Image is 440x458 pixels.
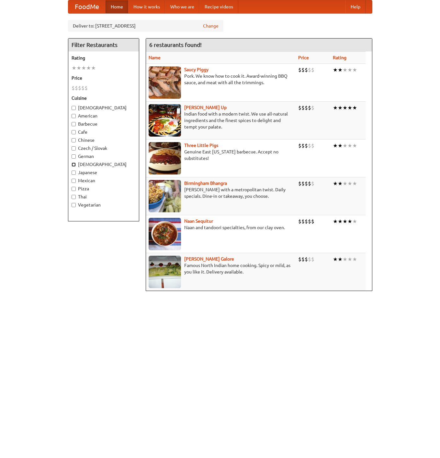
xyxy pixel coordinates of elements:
li: ★ [352,218,357,225]
li: ★ [343,256,347,263]
img: saucy.jpg [149,66,181,99]
li: ★ [347,180,352,187]
li: $ [305,66,308,73]
li: $ [301,180,305,187]
li: $ [311,218,314,225]
input: German [72,154,76,159]
label: Chinese [72,137,136,143]
li: ★ [352,66,357,73]
label: American [72,113,136,119]
li: $ [305,218,308,225]
label: German [72,153,136,160]
div: Deliver to: [STREET_ADDRESS] [68,20,223,32]
li: ★ [86,64,91,72]
a: Who we are [165,0,199,13]
li: ★ [343,180,347,187]
li: $ [85,84,88,92]
h4: Filter Restaurants [68,39,139,51]
b: [PERSON_NAME] Up [184,105,227,110]
li: ★ [333,256,338,263]
label: Czech / Slovak [72,145,136,151]
li: ★ [352,104,357,111]
a: Naan Sequitur [184,218,213,224]
a: Saucy Piggy [184,67,209,72]
ng-pluralize: 6 restaurants found! [149,42,202,48]
li: $ [75,84,78,92]
li: $ [78,84,81,92]
a: Help [345,0,366,13]
p: Pork. We know how to cook it. Award-winning BBQ sauce, and meat with all the trimmings. [149,73,293,86]
a: Birmingham Bhangra [184,181,227,186]
li: $ [301,66,305,73]
h5: Price [72,75,136,81]
input: Chinese [72,138,76,142]
li: ★ [347,66,352,73]
p: Genuine East [US_STATE] barbecue. Accept no substitutes! [149,149,293,162]
li: ★ [338,142,343,149]
li: $ [308,256,311,263]
input: Vegetarian [72,203,76,207]
li: ★ [76,64,81,72]
li: $ [311,180,314,187]
a: Rating [333,55,346,60]
h5: Rating [72,55,136,61]
li: $ [72,84,75,92]
li: ★ [338,66,343,73]
li: $ [311,142,314,149]
li: ★ [333,66,338,73]
li: ★ [338,180,343,187]
label: Cafe [72,129,136,135]
a: FoodMe [68,0,106,13]
li: ★ [343,66,347,73]
li: $ [311,66,314,73]
input: Mexican [72,179,76,183]
li: $ [308,180,311,187]
p: Indian food with a modern twist. We use all-natural ingredients and the finest spices to delight ... [149,111,293,130]
li: $ [305,180,308,187]
label: Barbecue [72,121,136,127]
label: Pizza [72,185,136,192]
li: $ [301,256,305,263]
input: American [72,114,76,118]
input: Barbecue [72,122,76,126]
input: Pizza [72,187,76,191]
li: ★ [333,180,338,187]
a: How it works [128,0,165,13]
label: [DEMOGRAPHIC_DATA] [72,105,136,111]
img: curryup.jpg [149,104,181,137]
li: $ [305,142,308,149]
label: Vegetarian [72,202,136,208]
p: Naan and tandoori specialties, from our clay oven. [149,224,293,231]
p: Famous North Indian home cooking. Spicy or mild, as you like it. Delivery available. [149,262,293,275]
li: ★ [72,64,76,72]
label: Japanese [72,169,136,176]
li: ★ [333,104,338,111]
li: ★ [347,256,352,263]
li: ★ [347,218,352,225]
input: [DEMOGRAPHIC_DATA] [72,162,76,167]
li: ★ [352,142,357,149]
li: $ [301,104,305,111]
li: $ [301,142,305,149]
a: Three Little Pigs [184,143,218,148]
img: littlepigs.jpg [149,142,181,174]
label: [DEMOGRAPHIC_DATA] [72,161,136,168]
a: Change [203,23,219,29]
li: ★ [338,256,343,263]
li: $ [301,218,305,225]
label: Thai [72,194,136,200]
input: Czech / Slovak [72,146,76,151]
h5: Cuisine [72,95,136,101]
li: $ [298,180,301,187]
a: [PERSON_NAME] Galore [184,256,234,262]
li: ★ [338,218,343,225]
label: Mexican [72,177,136,184]
li: ★ [333,142,338,149]
input: Cafe [72,130,76,134]
li: ★ [347,142,352,149]
li: $ [311,256,314,263]
li: ★ [347,104,352,111]
img: bhangra.jpg [149,180,181,212]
